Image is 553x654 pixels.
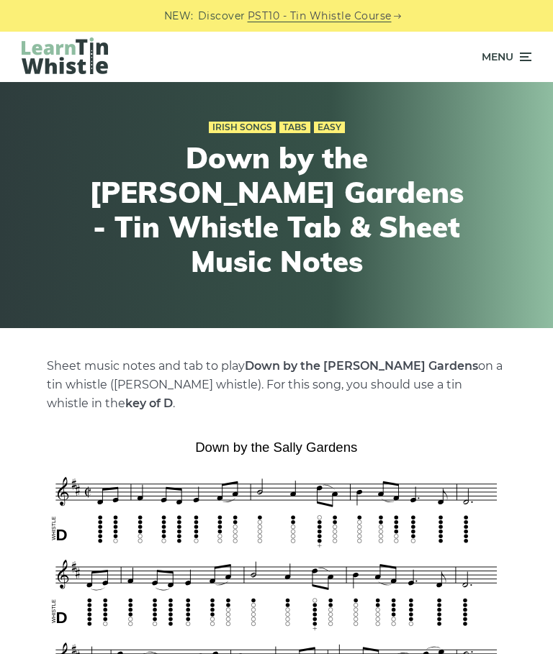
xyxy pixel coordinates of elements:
[314,122,345,133] a: Easy
[279,122,310,133] a: Tabs
[22,37,108,74] img: LearnTinWhistle.com
[47,357,506,413] p: Sheet music notes and tab to play on a tin whistle ([PERSON_NAME] whistle). For this song, you sh...
[245,359,478,373] strong: Down by the [PERSON_NAME] Gardens
[125,396,173,410] strong: key of D
[82,140,471,278] h1: Down by the [PERSON_NAME] Gardens - Tin Whistle Tab & Sheet Music Notes
[482,39,513,75] span: Menu
[209,122,276,133] a: Irish Songs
